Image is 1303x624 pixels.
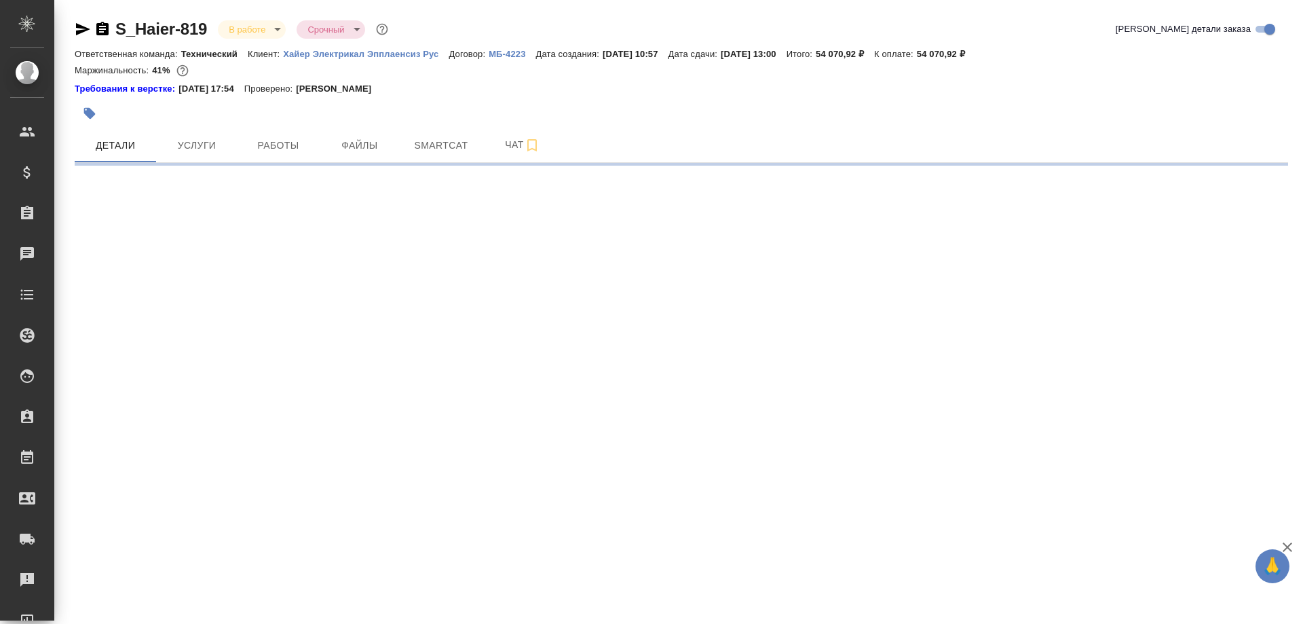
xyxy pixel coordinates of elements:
button: Скопировать ссылку для ЯМессенджера [75,21,91,37]
p: Ответственная команда: [75,49,181,59]
span: Файлы [327,137,392,154]
span: 🙏 [1261,552,1284,581]
a: Хайер Электрикал Эпплаенсиз Рус [283,48,449,59]
p: [DATE] 10:57 [603,49,668,59]
span: Детали [83,137,148,154]
span: [PERSON_NAME] детали заказа [1116,22,1251,36]
p: Договор: [449,49,489,59]
svg: Подписаться [524,137,540,153]
p: МБ-4223 [489,49,535,59]
p: Маржинальность: [75,65,152,75]
button: 🙏 [1255,549,1289,583]
button: Добавить тэг [75,98,105,128]
div: Нажми, чтобы открыть папку с инструкцией [75,82,178,96]
p: [DATE] 17:54 [178,82,244,96]
button: Доп статусы указывают на важность/срочность заказа [373,20,391,38]
a: МБ-4223 [489,48,535,59]
p: [DATE] 13:00 [721,49,787,59]
p: 41% [152,65,173,75]
p: Проверено: [244,82,297,96]
p: 54 070,92 ₽ [816,49,874,59]
span: Smartcat [409,137,474,154]
p: Дата сдачи: [668,49,721,59]
p: К оплате: [874,49,917,59]
span: Чат [490,136,555,153]
p: 54 070,92 ₽ [917,49,975,59]
span: Работы [246,137,311,154]
p: Итого: [787,49,816,59]
p: Технический [181,49,248,59]
div: В работе [218,20,286,39]
span: Услуги [164,137,229,154]
button: 26748.10 RUB; [174,62,191,79]
a: Требования к верстке: [75,82,178,96]
p: Дата создания: [536,49,603,59]
p: [PERSON_NAME] [296,82,381,96]
button: Скопировать ссылку [94,21,111,37]
button: Срочный [303,24,348,35]
button: В работе [225,24,269,35]
a: S_Haier-819 [115,20,207,38]
p: Клиент: [248,49,283,59]
p: Хайер Электрикал Эпплаенсиз Рус [283,49,449,59]
div: В работе [297,20,364,39]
